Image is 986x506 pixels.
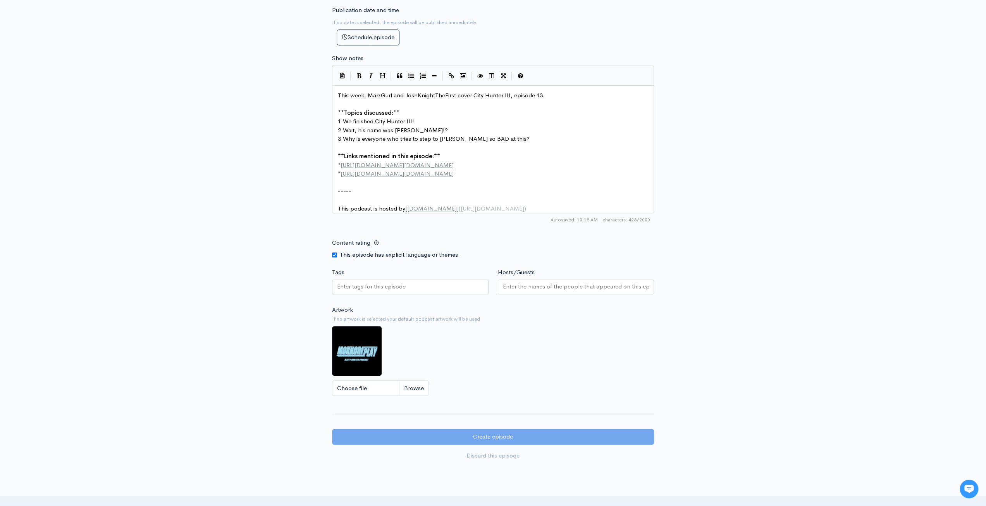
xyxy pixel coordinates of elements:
iframe: gist-messenger-bubble-iframe [960,480,978,498]
button: Bold [353,70,365,82]
button: Insert Image [457,70,469,82]
button: Insert Show Notes Template [336,69,348,81]
span: ] [457,205,459,212]
i: | [391,72,391,81]
span: 3. [338,135,343,142]
span: [URL][DOMAIN_NAME] [461,205,524,212]
input: Enter the names of the people that appeared on this episode [503,282,649,291]
label: Tags [332,268,344,277]
span: 426/2000 [602,216,650,223]
button: Generic List [405,70,417,82]
span: 2. [338,126,343,134]
button: New conversation [12,103,143,118]
button: Toggle Fullscreen [497,70,509,82]
button: Italic [365,70,377,82]
button: Heading [377,70,388,82]
button: Quote [394,70,405,82]
button: Numbered List [417,70,428,82]
span: [ [405,205,407,212]
a: Discard this episode [332,448,654,464]
button: Insert Horizontal Line [428,70,440,82]
small: If no date is selected, the episode will be published immediately. [332,19,477,26]
span: [URL][DOMAIN_NAME][DOMAIN_NAME] [341,170,454,177]
input: Search articles [22,146,138,161]
span: New conversation [50,107,93,114]
span: Topics discussed: [344,109,393,116]
label: This episode has explicit language or themes. [340,250,460,259]
span: [URL][DOMAIN_NAME][DOMAIN_NAME] [341,161,454,169]
label: Content rating [332,235,370,251]
h2: Just let us know if you need anything and we'll be happy to help! 🙂 [12,52,143,89]
span: [DOMAIN_NAME] [407,205,457,212]
span: ) [524,205,526,212]
input: Create episode [332,429,654,445]
span: Wait, his name was [PERSON_NAME]!? [343,126,448,134]
i: | [350,72,351,81]
span: Autosaved: 10:18 AM [551,216,598,223]
label: Publication date and time [332,6,399,15]
span: This podcast is hosted by [338,205,526,212]
label: Show notes [332,54,363,63]
span: Why is everyone who tries to step to [PERSON_NAME] so BAD at this? [343,135,530,142]
button: Toggle Side by Side [486,70,497,82]
label: Hosts/Guests [498,268,535,277]
i: | [511,72,512,81]
button: Schedule episode [337,29,399,45]
i: | [471,72,472,81]
span: ----- [338,187,351,195]
span: ( [459,205,461,212]
input: Enter tags for this episode [337,282,406,291]
span: We finished City Hunter III! [343,117,414,125]
button: Markdown Guide [515,70,526,82]
span: Links mentioned in this episode: [344,152,434,160]
p: Find an answer quickly [10,133,145,142]
small: If no artwork is selected your default podcast artwork will be used [332,315,654,323]
button: Toggle Preview [474,70,486,82]
label: Artwork [332,306,353,314]
i: | [442,72,443,81]
span: This week, MarzGurl and JoshKnightTheFirst cover City Hunter III, episode 13. [338,92,545,99]
h1: Hi 👋 [12,38,143,50]
span: 1. [338,117,343,125]
button: Create Link [446,70,457,82]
